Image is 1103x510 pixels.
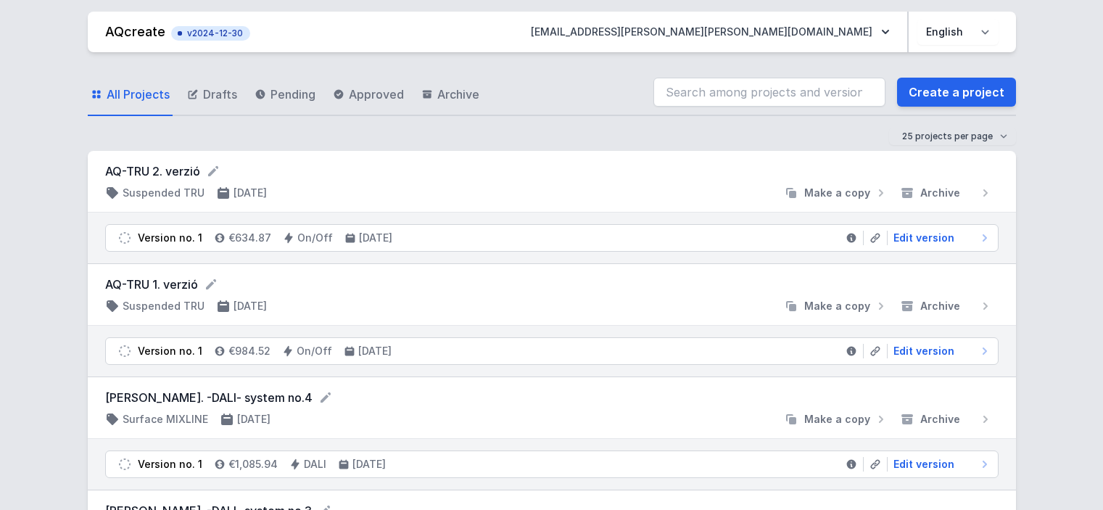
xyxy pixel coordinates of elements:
button: Make a copy [778,299,894,313]
form: AQ-TRU 1. verzió [105,276,999,293]
div: Version no. 1 [138,457,202,472]
a: Create a project [897,78,1016,107]
a: AQcreate [105,24,165,39]
a: Pending [252,74,318,116]
a: Approved [330,74,407,116]
form: [PERSON_NAME]. -DALI- system no.4 [105,389,999,406]
h4: [DATE] [234,299,267,313]
span: Archive [920,186,960,200]
span: Approved [349,86,404,103]
form: AQ-TRU 2. verzió [105,163,999,180]
h4: €1,085.94 [228,457,278,472]
img: draft.svg [117,231,132,245]
button: Make a copy [778,186,894,200]
a: Edit version [888,344,992,358]
h4: On/Off [297,231,333,245]
button: Make a copy [778,412,894,427]
button: Rename project [206,164,220,178]
span: Make a copy [804,299,870,313]
input: Search among projects and versions... [653,78,885,107]
button: Archive [894,186,999,200]
a: Edit version [888,231,992,245]
h4: €984.52 [228,344,270,358]
h4: [DATE] [358,344,392,358]
h4: [DATE] [234,186,267,200]
span: Pending [270,86,315,103]
h4: €634.87 [228,231,271,245]
a: All Projects [88,74,173,116]
h4: Suspended TRU [123,186,205,200]
a: Drafts [184,74,240,116]
button: Archive [894,412,999,427]
span: v2024-12-30 [178,28,243,39]
button: v2024-12-30 [171,23,250,41]
img: draft.svg [117,457,132,472]
span: Edit version [893,457,954,472]
img: draft.svg [117,344,132,358]
h4: DALI [304,457,326,472]
button: [EMAIL_ADDRESS][PERSON_NAME][PERSON_NAME][DOMAIN_NAME] [519,19,901,45]
span: Edit version [893,344,954,358]
span: Archive [920,412,960,427]
span: All Projects [107,86,170,103]
span: Archive [920,299,960,313]
span: Make a copy [804,186,870,200]
div: Version no. 1 [138,344,202,358]
h4: Surface MIXLINE [123,412,208,427]
h4: On/Off [297,344,332,358]
span: Edit version [893,231,954,245]
h4: [DATE] [352,457,386,472]
select: Choose language [917,19,999,45]
h4: Suspended TRU [123,299,205,313]
button: Archive [894,299,999,313]
button: Rename project [204,277,218,292]
a: Archive [418,74,482,116]
a: Edit version [888,457,992,472]
span: Make a copy [804,412,870,427]
span: Drafts [203,86,237,103]
span: Archive [437,86,479,103]
h4: [DATE] [359,231,392,245]
h4: [DATE] [237,412,270,427]
div: Version no. 1 [138,231,202,245]
button: Rename project [318,390,333,405]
